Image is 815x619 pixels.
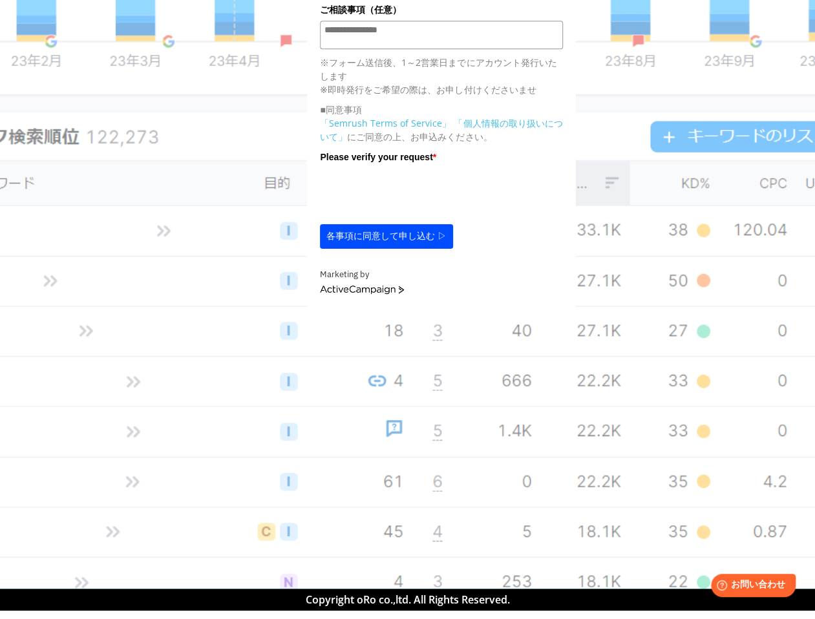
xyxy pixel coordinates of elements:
iframe: reCAPTCHA [320,167,516,218]
button: 各事項に同意して申し込む ▷ [320,224,453,249]
p: ※フォーム送信後、1～2営業日までにアカウント発行いたします ※即時発行をご希望の際は、お申し付けくださいませ [320,56,562,96]
iframe: Help widget launcher [700,569,801,605]
a: 「Semrush Terms of Service」 [320,117,451,129]
label: Please verify your request [320,150,562,164]
label: ご相談事項（任意） [320,3,562,17]
span: Copyright oRo co.,ltd. All Rights Reserved. [306,593,510,607]
a: 「個人情報の取り扱いについて」 [320,117,562,143]
p: ■同意事項 [320,103,562,116]
div: Marketing by [320,268,562,282]
p: にご同意の上、お申込みください。 [320,116,562,143]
